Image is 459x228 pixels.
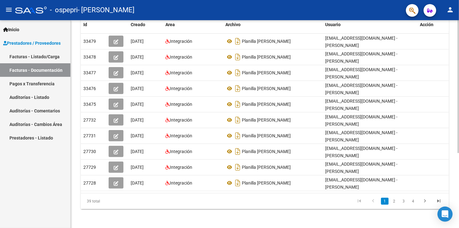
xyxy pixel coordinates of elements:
span: Integración [170,149,192,154]
span: Planilla [PERSON_NAME] [242,117,291,123]
span: [EMAIL_ADDRESS][DOMAIN_NAME] - [PERSON_NAME] [325,67,397,79]
datatable-header-cell: Archivo [223,18,323,31]
datatable-header-cell: Usuario [323,18,417,31]
span: [EMAIL_ADDRESS][DOMAIN_NAME] - [PERSON_NAME] [325,51,397,64]
span: Creado [131,22,145,27]
a: go to first page [353,198,365,205]
a: go to previous page [367,198,379,205]
i: Descargar documento [234,178,242,188]
a: 4 [409,198,417,205]
span: 27732 [83,117,96,123]
span: Prestadores / Proveedores [3,40,61,47]
span: [DATE] [131,117,144,123]
span: [EMAIL_ADDRESS][DOMAIN_NAME] - [PERSON_NAME] [325,177,397,190]
li: page 1 [380,196,390,207]
span: Usuario [325,22,341,27]
span: [DATE] [131,70,144,75]
span: Area [165,22,175,27]
span: Planilla [PERSON_NAME] [242,165,291,170]
mat-icon: menu [5,6,13,14]
span: [EMAIL_ADDRESS][DOMAIN_NAME] - [PERSON_NAME] [325,114,397,127]
datatable-header-cell: Area [163,18,223,31]
span: [DATE] [131,102,144,107]
li: page 4 [408,196,418,207]
span: [DATE] [131,54,144,60]
span: Planilla [PERSON_NAME] [242,70,291,75]
span: Integración [170,165,192,170]
span: Integración [170,117,192,123]
span: [DATE] [131,133,144,138]
span: [DATE] [131,165,144,170]
span: 27730 [83,149,96,154]
span: Integración [170,180,192,185]
span: 33477 [83,70,96,75]
span: Planilla [PERSON_NAME] [242,102,291,107]
span: Integración [170,39,192,44]
span: [DATE] [131,86,144,91]
i: Descargar documento [234,99,242,109]
span: 33479 [83,39,96,44]
span: 33476 [83,86,96,91]
i: Descargar documento [234,162,242,172]
span: [EMAIL_ADDRESS][DOMAIN_NAME] - [PERSON_NAME] [325,162,397,174]
span: Planilla [PERSON_NAME] [242,180,291,185]
a: 1 [381,198,389,205]
i: Descargar documento [234,115,242,125]
span: Planilla [PERSON_NAME] [242,39,291,44]
a: 2 [390,198,398,205]
span: Planilla [PERSON_NAME] [242,149,291,154]
span: - [PERSON_NAME] [78,3,134,17]
a: go to next page [419,198,431,205]
span: [EMAIL_ADDRESS][DOMAIN_NAME] - [PERSON_NAME] [325,36,397,48]
span: Integración [170,86,192,91]
span: [EMAIL_ADDRESS][DOMAIN_NAME] - [PERSON_NAME] [325,146,397,158]
i: Descargar documento [234,36,242,46]
span: Integración [170,70,192,75]
span: 33475 [83,102,96,107]
span: [DATE] [131,39,144,44]
a: go to last page [433,198,445,205]
datatable-header-cell: Acción [417,18,449,31]
div: Open Intercom Messenger [438,207,453,222]
li: page 2 [390,196,399,207]
span: 27729 [83,165,96,170]
span: Inicio [3,26,19,33]
span: [EMAIL_ADDRESS][DOMAIN_NAME] - [PERSON_NAME] [325,99,397,111]
span: [EMAIL_ADDRESS][DOMAIN_NAME] - [PERSON_NAME] [325,83,397,95]
span: Acción [420,22,433,27]
mat-icon: person [446,6,454,14]
span: Integración [170,54,192,60]
div: 39 total [81,193,153,209]
span: [EMAIL_ADDRESS][DOMAIN_NAME] - [PERSON_NAME] [325,130,397,142]
span: Integración [170,102,192,107]
i: Descargar documento [234,52,242,62]
span: Planilla [PERSON_NAME] [242,86,291,91]
span: Planilla [PERSON_NAME] [242,54,291,60]
a: 3 [400,198,408,205]
i: Descargar documento [234,131,242,141]
datatable-header-cell: Id [81,18,106,31]
span: 33478 [83,54,96,60]
span: Planilla [PERSON_NAME] [242,133,291,138]
span: [DATE] [131,180,144,185]
span: [DATE] [131,149,144,154]
span: - ospepri [50,3,78,17]
li: page 3 [399,196,408,207]
i: Descargar documento [234,83,242,94]
span: 27731 [83,133,96,138]
span: Archivo [225,22,241,27]
i: Descargar documento [234,146,242,157]
datatable-header-cell: Creado [128,18,163,31]
span: Integración [170,133,192,138]
i: Descargar documento [234,68,242,78]
span: Id [83,22,87,27]
span: 27728 [83,180,96,185]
